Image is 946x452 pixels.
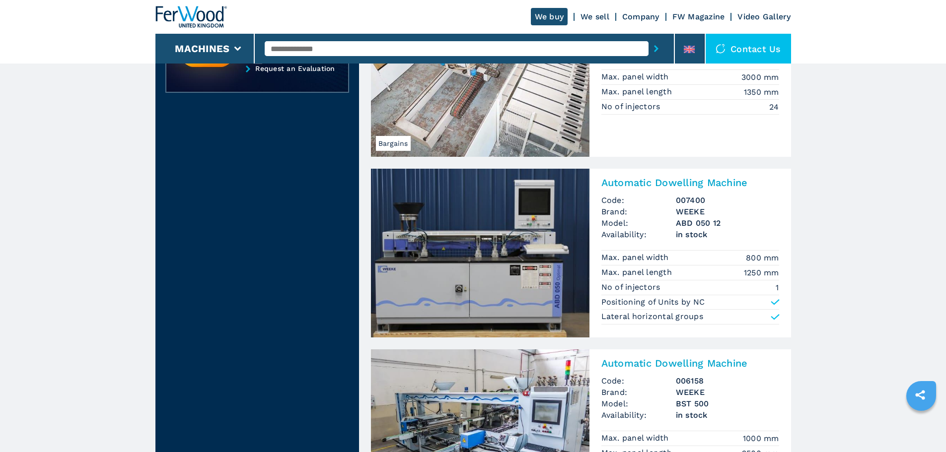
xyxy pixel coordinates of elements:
[601,71,671,82] p: Max. panel width
[601,387,676,398] span: Brand:
[601,217,676,229] span: Model:
[601,409,676,421] span: Availability:
[601,433,671,444] p: Max. panel width
[676,229,779,240] span: in stock
[744,267,779,278] em: 1250 mm
[371,169,589,337] img: Automatic Dowelling Machine WEEKE ABD 050 12
[601,357,779,369] h2: Automatic Dowelling Machine
[676,206,779,217] h3: WEEKE
[601,177,779,189] h2: Automatic Dowelling Machine
[601,229,676,240] span: Availability:
[601,252,671,263] p: Max. panel width
[672,12,725,21] a: FW Magazine
[741,71,779,83] em: 3000 mm
[601,311,703,322] p: Lateral horizontal groups
[744,86,779,98] em: 1350 mm
[737,12,791,21] a: Video Gallery
[743,433,779,444] em: 1000 mm
[175,43,229,55] button: Machines
[601,297,705,308] p: Positioning of Units by NC
[706,34,791,64] div: Contact us
[601,398,676,409] span: Model:
[769,101,779,113] em: 24
[155,6,227,28] img: Ferwood
[376,136,411,151] span: Bargains
[676,375,779,387] h3: 006158
[601,375,676,387] span: Code:
[676,194,779,206] h3: 007400
[776,282,779,293] em: 1
[622,12,659,21] a: Company
[649,37,664,60] button: submit-button
[601,194,676,206] span: Code:
[601,101,663,112] p: No of injectors
[746,252,779,263] em: 800 mm
[581,12,609,21] a: We sell
[904,407,939,445] iframe: Chat
[601,86,675,97] p: Max. panel length
[165,65,349,100] a: Request an Evaluation
[601,267,675,278] p: Max. panel length
[371,169,791,337] a: Automatic Dowelling Machine WEEKE ABD 050 12Automatic Dowelling MachineCode:007400Brand:WEEKEMode...
[601,206,676,217] span: Brand:
[676,409,779,421] span: in stock
[601,282,663,293] p: No of injectors
[908,383,933,407] a: sharethis
[676,398,779,409] h3: BST 500
[531,8,568,25] a: We buy
[676,217,779,229] h3: ABD 050 12
[716,44,726,54] img: Contact us
[676,387,779,398] h3: WEEKE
